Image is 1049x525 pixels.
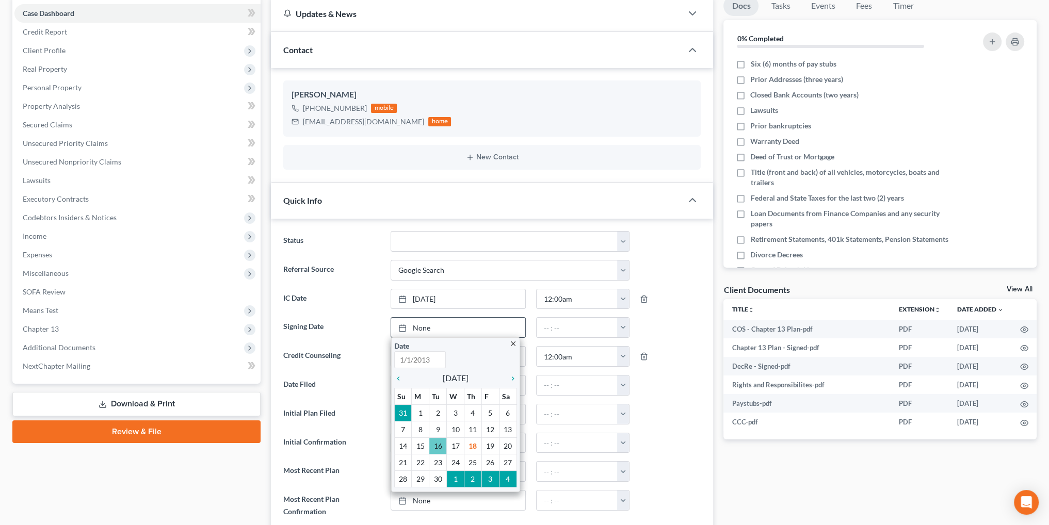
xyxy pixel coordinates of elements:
td: 21 [394,454,412,471]
th: F [481,388,499,405]
span: Chapter 13 [23,324,59,333]
span: Case Dashboard [23,9,74,18]
td: 28 [394,471,412,487]
label: Initial Plan Filed [278,404,385,424]
span: Property Analysis [23,102,80,110]
a: Case Dashboard [14,4,261,23]
td: 17 [447,438,464,454]
span: Quick Info [283,195,322,205]
a: Download & Print [12,392,261,416]
span: Title (front and back) of all vehicles, motorcycles, boats and trailers [750,167,949,188]
input: 1/1/2013 [394,351,446,368]
td: 18 [464,438,481,454]
input: -- : -- [537,375,618,395]
td: 5 [481,405,499,421]
div: [PHONE_NUMBER] [303,103,367,113]
span: Lawsuits [750,105,778,116]
span: Credit Report [23,27,67,36]
a: None [391,318,525,337]
a: chevron_right [504,372,517,384]
td: 22 [412,454,429,471]
span: Miscellaneous [23,269,69,277]
input: -- : -- [537,404,618,424]
td: 1 [412,405,429,421]
span: Expenses [23,250,52,259]
a: Date Added expand_more [957,305,1004,313]
td: 8 [412,421,429,438]
td: PDF [891,320,949,338]
span: Codebtors Insiders & Notices [23,213,117,222]
td: Chapter 13 Plan - Signed-pdf [723,338,891,357]
td: DecRe - Signed-pdf [723,357,891,375]
label: Credit Counseling [278,346,385,367]
td: PDF [891,394,949,413]
span: Unsecured Nonpriority Claims [23,157,121,166]
td: 6 [499,405,517,421]
td: 23 [429,454,447,471]
div: mobile [371,104,397,113]
td: 7 [394,421,412,438]
label: Most Recent Plan Confirmation [278,490,385,521]
i: unfold_more [748,307,754,313]
a: Credit Report [14,23,261,41]
span: Secured Claims [23,120,72,129]
span: Client Profile [23,46,66,55]
td: 2 [464,471,481,487]
a: Titleunfold_more [732,305,754,313]
td: PDF [891,338,949,357]
td: 2 [429,405,447,421]
th: W [447,388,464,405]
th: Th [464,388,481,405]
input: -- : -- [537,433,618,453]
label: Date Filed [278,375,385,396]
span: Closed Bank Accounts (two years) [750,90,859,100]
td: [DATE] [949,375,1012,394]
td: 3 [481,471,499,487]
td: PDF [891,357,949,375]
span: [DATE] [443,372,469,384]
td: 12 [481,421,499,438]
td: [DATE] [949,394,1012,413]
input: -- : -- [537,318,618,337]
span: Warranty Deed [750,136,799,146]
a: [DATE] [391,289,525,309]
span: Divorce Decrees [750,250,803,260]
td: 4 [464,405,481,421]
td: [DATE] [949,413,1012,431]
strong: 0% Completed [737,34,783,43]
label: Date [394,340,409,351]
span: Contact [283,45,313,55]
span: Six (6) months of pay stubs [750,59,836,69]
td: [DATE] [949,320,1012,338]
div: Client Documents [723,284,789,295]
div: Updates & News [283,8,670,19]
td: [DATE] [949,357,1012,375]
td: 26 [481,454,499,471]
label: Most Recent Plan [278,461,385,482]
span: Means Test [23,306,58,315]
span: Real Property [23,64,67,73]
td: COS - Chapter 13 Plan-pdf [723,320,891,338]
label: Initial Confirmation [278,433,385,453]
i: close [509,340,517,348]
a: Executory Contracts [14,190,261,208]
input: -- : -- [537,490,618,510]
td: [DATE] [949,338,1012,357]
a: chevron_left [394,372,408,384]
input: -- : -- [537,289,618,309]
span: Prior Addresses (three years) [750,74,843,85]
td: 27 [499,454,517,471]
td: PDF [891,375,949,394]
label: Signing Date [278,317,385,338]
a: Unsecured Priority Claims [14,134,261,153]
i: unfold_more [934,307,941,313]
span: Additional Documents [23,343,95,352]
button: New Contact [292,153,692,161]
a: Extensionunfold_more [899,305,941,313]
td: 15 [412,438,429,454]
i: chevron_left [394,374,408,383]
a: View All [1007,286,1032,293]
td: 16 [429,438,447,454]
div: [EMAIL_ADDRESS][DOMAIN_NAME] [303,117,424,127]
td: 20 [499,438,517,454]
